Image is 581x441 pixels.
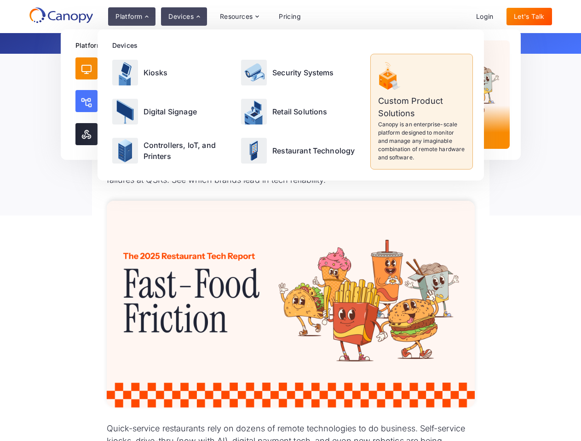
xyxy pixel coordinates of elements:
[469,8,501,25] a: Login
[272,145,355,156] p: Restaurant Technology
[378,120,465,162] p: Canopy is an enterprise-scale platform designed to monitor and manage any imaginable combination ...
[112,40,473,50] div: Devices
[72,85,214,118] a: AutomateSolve issues remotely and automatically
[237,132,365,170] a: Restaurant Technology
[144,140,232,162] p: Controllers, IoT, and Printers
[272,67,334,78] p: Security Systems
[98,29,484,181] nav: Devices
[271,8,308,25] a: Pricing
[115,13,142,20] div: Platform
[144,67,168,78] p: Kiosks
[109,54,236,91] a: Kiosks
[61,29,521,160] nav: Platform
[161,7,207,26] div: Devices
[220,13,253,20] div: Resources
[108,7,155,26] div: Platform
[213,7,266,26] div: Resources
[378,95,465,119] p: Custom Product Solutions
[506,8,552,25] a: Let's Talk
[109,93,236,130] a: Digital Signage
[75,40,359,50] div: Platform
[168,13,194,20] div: Devices
[370,54,473,170] a: Custom Product SolutionsCanopy is an enterprise-scale platform designed to monitor and manage any...
[72,54,214,83] a: MonitorA centralized view of your entire fleet
[237,93,365,130] a: Retail Solutions
[72,119,214,149] a: IntegrateCanopy platform APIs
[272,106,328,117] p: Retail Solutions
[144,106,197,117] p: Digital Signage
[109,132,236,170] a: Controllers, IoT, and Printers
[237,54,365,91] a: Security Systems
